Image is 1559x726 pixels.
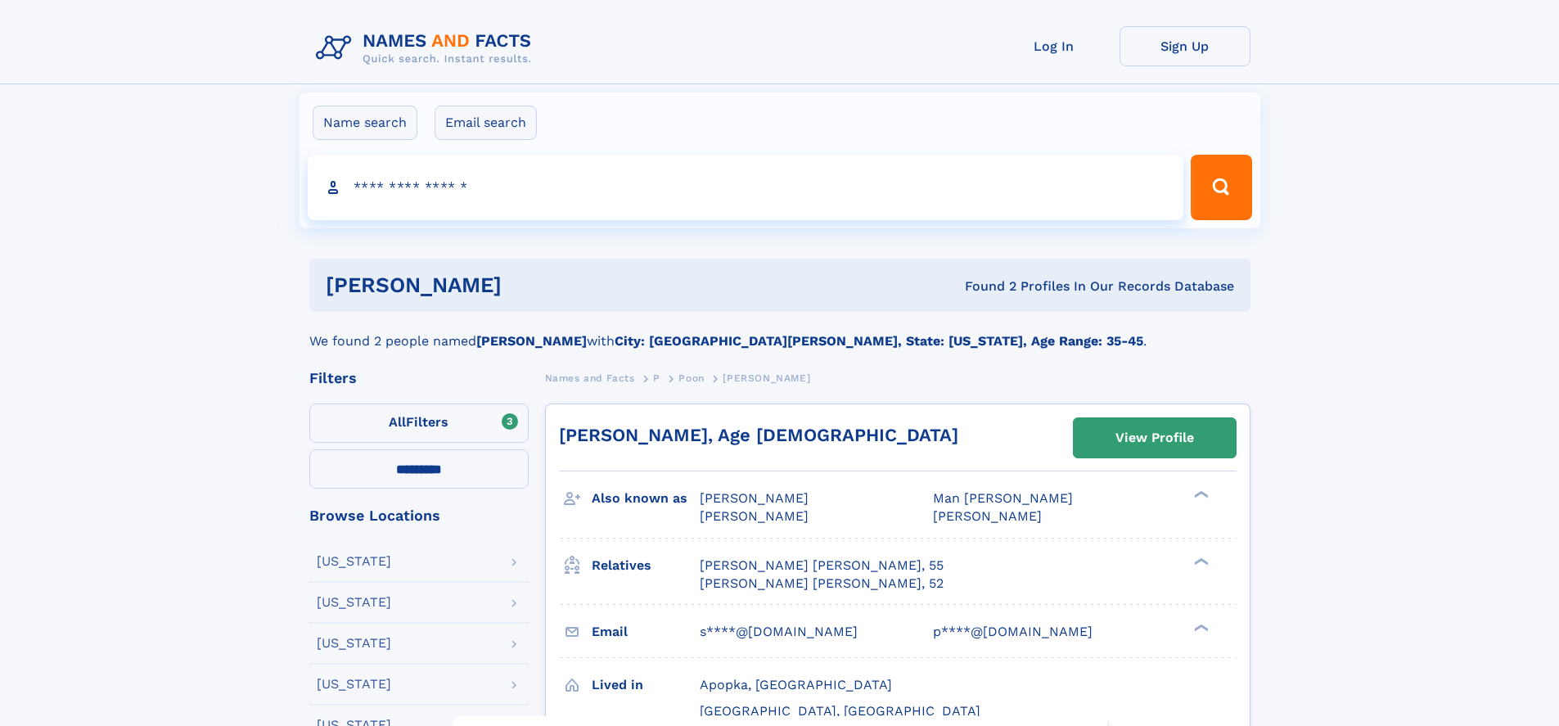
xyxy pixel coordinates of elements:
[700,490,809,506] span: [PERSON_NAME]
[700,575,944,593] a: [PERSON_NAME] [PERSON_NAME], 52
[1120,26,1250,66] a: Sign Up
[653,368,660,388] a: P
[723,372,810,384] span: [PERSON_NAME]
[309,26,545,70] img: Logo Names and Facts
[326,275,733,295] h1: [PERSON_NAME]
[313,106,417,140] label: Name search
[700,508,809,524] span: [PERSON_NAME]
[733,277,1234,295] div: Found 2 Profiles In Our Records Database
[700,703,980,719] span: [GEOGRAPHIC_DATA], [GEOGRAPHIC_DATA]
[309,404,529,443] label: Filters
[678,372,704,384] span: Poon
[317,637,391,650] div: [US_STATE]
[933,508,1042,524] span: [PERSON_NAME]
[317,596,391,609] div: [US_STATE]
[592,671,700,699] h3: Lived in
[309,312,1250,351] div: We found 2 people named with .
[700,557,944,575] a: [PERSON_NAME] [PERSON_NAME], 55
[476,333,587,349] b: [PERSON_NAME]
[592,485,700,512] h3: Also known as
[592,618,700,646] h3: Email
[317,678,391,691] div: [US_STATE]
[678,368,704,388] a: Poon
[309,371,529,386] div: Filters
[653,372,660,384] span: P
[308,155,1184,220] input: search input
[1115,419,1194,457] div: View Profile
[1191,155,1251,220] button: Search Button
[933,490,1073,506] span: Man [PERSON_NAME]
[559,425,958,445] a: [PERSON_NAME], Age [DEMOGRAPHIC_DATA]
[1190,489,1210,500] div: ❯
[700,677,892,692] span: Apopka, [GEOGRAPHIC_DATA]
[1190,622,1210,633] div: ❯
[592,552,700,579] h3: Relatives
[615,333,1143,349] b: City: [GEOGRAPHIC_DATA][PERSON_NAME], State: [US_STATE], Age Range: 35-45
[389,414,406,430] span: All
[1190,556,1210,566] div: ❯
[1074,418,1236,458] a: View Profile
[989,26,1120,66] a: Log In
[435,106,537,140] label: Email search
[545,368,635,388] a: Names and Facts
[309,508,529,523] div: Browse Locations
[317,555,391,568] div: [US_STATE]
